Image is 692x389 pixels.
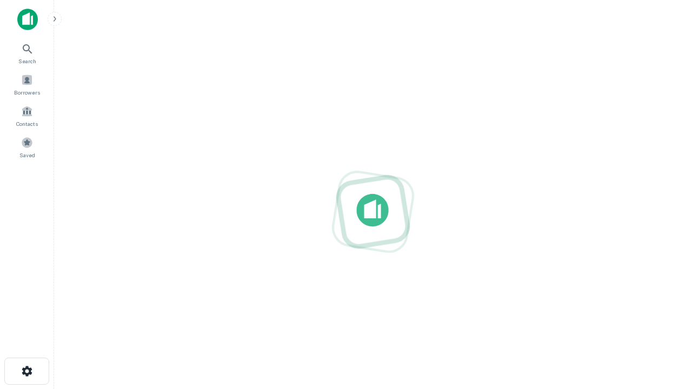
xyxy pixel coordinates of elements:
a: Search [3,38,51,68]
a: Borrowers [3,70,51,99]
span: Contacts [16,119,38,128]
a: Saved [3,132,51,162]
span: Search [18,57,36,65]
a: Contacts [3,101,51,130]
img: capitalize-icon.png [17,9,38,30]
iframe: Chat Widget [638,303,692,354]
span: Borrowers [14,88,40,97]
span: Saved [19,151,35,159]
